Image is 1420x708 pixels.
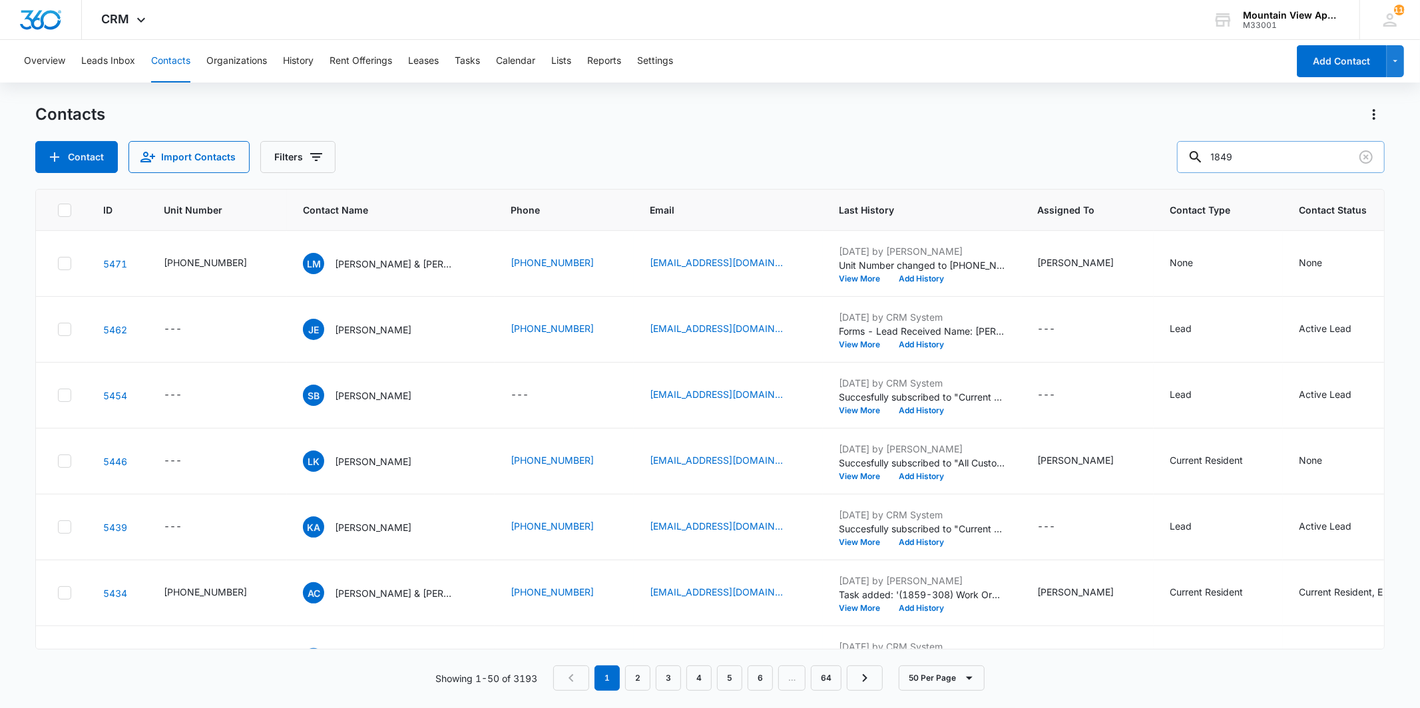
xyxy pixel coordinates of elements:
[717,665,742,691] a: Page 5
[511,585,618,601] div: Phone - (970) 581-0131 - Select to Edit Field
[1299,256,1346,271] div: Contact Status - None - Select to Edit Field
[303,450,435,472] div: Contact Name - Larry Killebrew - Select to Edit Field
[839,390,1005,404] p: Succesfully subscribed to "Current Residents ".
[650,453,783,467] a: [EMAIL_ADDRESS][DOMAIN_NAME]
[1037,453,1138,469] div: Assigned To - Kaitlyn Mendoza - Select to Edit Field
[650,453,807,469] div: Email - larrykillbrew8@gmail.com - Select to Edit Field
[1297,45,1387,77] button: Add Contact
[1170,256,1217,271] div: Contact Type - None - Select to Edit Field
[335,586,455,600] p: [PERSON_NAME] & [PERSON_NAME]
[24,40,65,83] button: Overview
[811,665,841,691] a: Page 64
[1170,585,1243,599] div: Current Resident
[1170,256,1193,269] div: None
[1243,10,1340,21] div: account name
[839,456,1005,470] p: Succesfully subscribed to "All Customers".
[839,639,1005,653] p: [DATE] by CRM System
[1037,453,1114,467] div: [PERSON_NAME]
[637,40,673,83] button: Settings
[1363,104,1385,125] button: Actions
[511,453,618,469] div: Phone - (719) 568-5757 - Select to Edit Field
[303,253,479,274] div: Contact Name - Lindsay Morgan Peroutka & Nathan Peroutka- Bigus - Select to Edit Field
[35,141,118,173] button: Add Contact
[496,40,535,83] button: Calendar
[164,256,271,271] div: Unit Number - 545-1859-302 - Select to Edit Field
[1394,5,1405,15] span: 118
[1037,387,1079,403] div: Assigned To - - Select to Edit Field
[1037,321,1055,337] div: ---
[839,244,1005,258] p: [DATE] by [PERSON_NAME]
[164,321,182,337] div: ---
[839,472,889,480] button: View More
[650,387,807,403] div: Email - SjBass202@gmail.com - Select to Edit Field
[1299,387,1375,403] div: Contact Status - Active Lead - Select to Edit Field
[650,256,783,269] a: [EMAIL_ADDRESS][DOMAIN_NAME]
[1037,519,1079,535] div: Assigned To - - Select to Edit Field
[1299,387,1351,401] div: Active Lead
[839,376,1005,390] p: [DATE] by CRM System
[103,522,127,533] a: Navigate to contact details page for Kerry A DeLaRossa
[164,519,206,535] div: Unit Number - - Select to Edit Field
[839,588,1005,602] p: Task added: '(1859-308) Work Order '
[889,604,953,612] button: Add History
[511,256,618,271] div: Phone - (515) 686-1611 - Select to Edit Field
[839,341,889,349] button: View More
[303,516,324,538] span: KA
[1037,321,1079,337] div: Assigned To - - Select to Edit Field
[1299,453,1346,469] div: Contact Status - None - Select to Edit Field
[889,538,953,546] button: Add History
[1170,387,1192,401] div: Lead
[102,12,130,26] span: CRM
[435,671,537,685] p: Showing 1-50 of 3193
[303,516,435,538] div: Contact Name - Kerry A DeLaRossa - Select to Edit Field
[650,387,783,401] a: [EMAIL_ADDRESS][DOMAIN_NAME]
[35,104,105,124] h1: Contacts
[839,258,1005,272] p: Unit Number changed to [PHONE_NUMBER].
[164,203,271,217] span: Unit Number
[1299,519,1351,533] div: Active Lead
[303,253,324,274] span: LM
[303,648,324,669] span: SA
[283,40,314,83] button: History
[303,203,459,217] span: Contact Name
[650,321,783,335] a: [EMAIL_ADDRESS][DOMAIN_NAME]
[1037,203,1118,217] span: Assigned To
[839,203,986,217] span: Last History
[1299,321,1375,337] div: Contact Status - Active Lead - Select to Edit Field
[1170,203,1248,217] span: Contact Type
[839,574,1005,588] p: [DATE] by [PERSON_NAME]
[511,321,594,335] a: [PHONE_NUMBER]
[164,387,182,403] div: ---
[650,585,807,601] div: Email - ashleycard1993@gmail.com - Select to Edit Field
[303,582,479,604] div: Contact Name - Ashley Card & Matthew Downs - Select to Edit Field
[408,40,439,83] button: Leases
[511,453,594,467] a: [PHONE_NUMBER]
[330,40,392,83] button: Rent Offerings
[303,648,435,669] div: Contact Name - Sara A REISS - Select to Edit Field
[847,665,883,691] a: Next Page
[1037,387,1055,403] div: ---
[1170,321,1192,335] div: Lead
[594,665,620,691] em: 1
[899,665,985,691] button: 50 Per Page
[553,665,883,691] nav: Pagination
[1170,453,1267,469] div: Contact Type - Current Resident - Select to Edit Field
[748,665,773,691] a: Page 6
[164,453,182,469] div: ---
[303,582,324,604] span: AC
[1170,519,1216,535] div: Contact Type - Lead - Select to Edit Field
[303,385,435,406] div: Contact Name - Samantha Bass - Select to Edit Field
[335,454,411,468] p: [PERSON_NAME]
[103,324,127,335] a: Navigate to contact details page for Jessica Evig
[103,390,127,401] a: Navigate to contact details page for Samantha Bass
[839,407,889,415] button: View More
[303,450,324,472] span: LK
[1170,453,1243,467] div: Current Resident
[587,40,621,83] button: Reports
[81,40,135,83] button: Leads Inbox
[1170,519,1192,533] div: Lead
[128,141,250,173] button: Import Contacts
[164,256,247,269] div: [PHONE_NUMBER]
[839,538,889,546] button: View More
[303,319,324,340] span: JE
